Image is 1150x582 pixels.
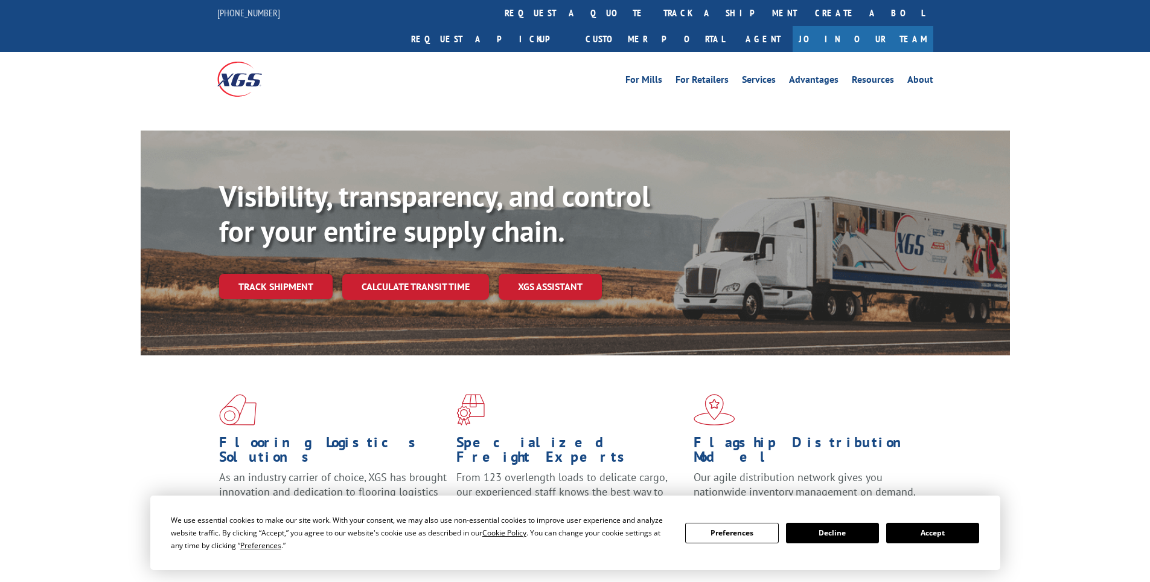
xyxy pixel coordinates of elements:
a: Services [742,75,776,88]
a: [PHONE_NUMBER] [217,7,280,19]
span: Preferences [240,540,281,551]
a: Customer Portal [577,26,733,52]
a: Resources [852,75,894,88]
h1: Flagship Distribution Model [694,435,922,470]
h1: Flooring Logistics Solutions [219,435,447,470]
button: Preferences [685,523,778,543]
span: Our agile distribution network gives you nationwide inventory management on demand. [694,470,916,499]
img: xgs-icon-focused-on-flooring-red [456,394,485,425]
button: Decline [786,523,879,543]
a: Agent [733,26,793,52]
a: Calculate transit time [342,274,489,300]
a: Request a pickup [402,26,577,52]
a: Advantages [789,75,839,88]
span: Cookie Policy [482,528,526,538]
a: About [907,75,933,88]
a: XGS ASSISTANT [499,274,602,300]
a: For Retailers [676,75,729,88]
a: Track shipment [219,274,333,299]
img: xgs-icon-total-supply-chain-intelligence-red [219,394,257,425]
img: xgs-icon-flagship-distribution-model-red [694,394,735,425]
div: Cookie Consent Prompt [150,496,1000,570]
b: Visibility, transparency, and control for your entire supply chain. [219,177,650,250]
button: Accept [886,523,979,543]
a: For Mills [625,75,662,88]
div: We use essential cookies to make our site work. With your consent, we may also use non-essential ... [171,514,671,552]
span: As an industry carrier of choice, XGS has brought innovation and dedication to flooring logistics... [219,470,447,513]
h1: Specialized Freight Experts [456,435,685,470]
a: Join Our Team [793,26,933,52]
p: From 123 overlength loads to delicate cargo, our experienced staff knows the best way to move you... [456,470,685,524]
